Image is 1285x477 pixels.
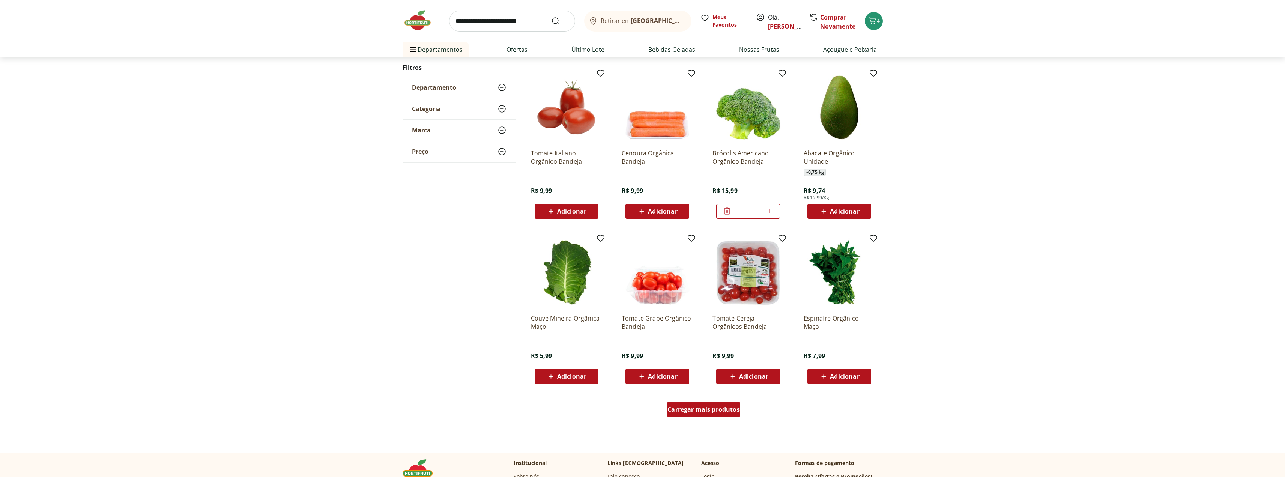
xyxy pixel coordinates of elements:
img: Tomate Italiano Orgânico Bandeja [531,72,602,143]
span: Preço [412,148,428,155]
span: R$ 7,99 [804,352,825,360]
a: Meus Favoritos [700,14,747,29]
span: Adicionar [648,208,677,214]
span: 4 [877,17,880,24]
a: Espinafre Orgânico Maço [804,314,875,331]
button: Departamento [403,77,516,98]
span: Retirar em [601,17,684,24]
span: R$ 15,99 [712,187,737,195]
button: Adicionar [625,204,689,219]
button: Adicionar [807,204,871,219]
img: Abacate Orgânico Unidade [804,72,875,143]
span: Categoria [412,105,441,113]
a: Carregar mais produtos [667,402,740,420]
p: Acesso [701,459,720,467]
button: Adicionar [807,369,871,384]
img: Espinafre Orgânico Maço [804,237,875,308]
a: Açougue e Peixaria [823,45,877,54]
span: Adicionar [648,373,677,379]
span: Adicionar [830,373,859,379]
a: Nossas Frutas [739,45,779,54]
a: Tomate Cereja Orgânicos Bandeja [712,314,784,331]
span: R$ 9,99 [712,352,734,360]
span: Carregar mais produtos [667,406,740,412]
a: Comprar Novamente [820,13,855,30]
a: Couve Mineira Orgânica Maço [531,314,602,331]
button: Submit Search [551,17,569,26]
span: Departamento [412,84,456,91]
span: Adicionar [557,208,586,214]
button: Adicionar [716,369,780,384]
a: Cenoura Orgânica Bandeja [622,149,693,166]
span: R$ 9,99 [622,352,643,360]
p: Formas de pagamento [795,459,883,467]
h2: Filtros [403,60,516,75]
img: Cenoura Orgânica Bandeja [622,72,693,143]
a: Último Lote [571,45,604,54]
span: Marca [412,126,431,134]
span: Adicionar [830,208,859,214]
a: [PERSON_NAME] [768,22,817,30]
button: Categoria [403,98,516,119]
span: R$ 9,99 [622,187,643,195]
button: Menu [409,41,418,59]
a: Tomate Italiano Orgânico Bandeja [531,149,602,166]
span: ~ 0,75 kg [804,169,826,176]
a: Bebidas Geladas [648,45,695,54]
button: Marca [403,120,516,141]
a: Brócolis Americano Orgânico Bandeja [712,149,784,166]
span: R$ 9,99 [531,187,552,195]
a: Abacate Orgânico Unidade [804,149,875,166]
img: Couve Mineira Orgânica Maço [531,237,602,308]
button: Adicionar [625,369,689,384]
span: R$ 9,74 [804,187,825,195]
a: Ofertas [506,45,528,54]
span: R$ 12,99/Kg [804,195,829,201]
button: Carrinho [865,12,883,30]
b: [GEOGRAPHIC_DATA]/[GEOGRAPHIC_DATA] [631,17,757,25]
span: Meus Favoritos [712,14,747,29]
img: Tomate Grape Orgânico Bandeja [622,237,693,308]
button: Adicionar [535,369,598,384]
img: Brócolis Americano Orgânico Bandeja [712,72,784,143]
button: Adicionar [535,204,598,219]
span: Adicionar [557,373,586,379]
button: Preço [403,141,516,162]
span: Adicionar [739,373,768,379]
a: Tomate Grape Orgânico Bandeja [622,314,693,331]
img: Hortifruti [403,9,440,32]
input: search [449,11,575,32]
span: Departamentos [409,41,463,59]
img: Tomate Cereja Orgânicos Bandeja [712,237,784,308]
span: Olá, [768,13,801,31]
button: Retirar em[GEOGRAPHIC_DATA]/[GEOGRAPHIC_DATA] [584,11,691,32]
p: Institucional [514,459,547,467]
p: Links [DEMOGRAPHIC_DATA] [607,459,684,467]
span: R$ 5,99 [531,352,552,360]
